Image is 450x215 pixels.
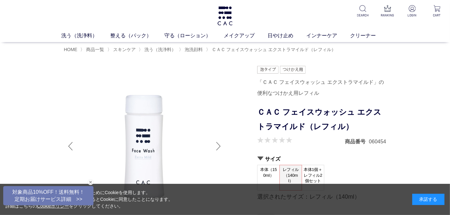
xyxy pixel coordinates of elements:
span: 泡洗顔料 [185,47,203,52]
a: CART [429,5,445,18]
li: 〉 [107,47,137,53]
a: SEARCH [355,5,371,18]
a: メイクアップ [224,32,268,40]
a: スキンケア [112,47,136,52]
li: 〉 [80,47,106,53]
p: RANKING [380,13,396,18]
a: 守る（ローション） [164,32,224,40]
div: 承諾する [412,194,445,205]
span: 本体（150ml） [258,165,279,184]
li: 〉 [179,47,204,53]
span: 洗う（洗浄料） [144,47,176,52]
a: ＣＡＣ フェイスウォッシュ エクストラマイルド（レフィル） [210,47,336,52]
a: 整える（パック） [110,32,164,40]
div: Next slide [212,133,225,159]
li: 〉 [206,47,338,53]
p: CART [429,13,445,18]
a: 泡洗顔料 [183,47,203,52]
a: クリーナー [350,32,389,40]
p: SEARCH [355,13,371,18]
a: HOME [64,47,77,52]
a: 商品一覧 [85,47,104,52]
a: 洗う（洗浄料） [61,32,110,40]
span: 本体1個＋レフィル2個セット [302,165,324,185]
span: 商品一覧 [86,47,104,52]
img: 泡タイプ [257,66,279,74]
a: インナーケア [306,32,350,40]
a: RANKING [380,5,396,18]
div: Previous slide [64,133,77,159]
img: logo [217,6,233,25]
a: 日やけ止め [268,32,306,40]
dt: 商品番号 [345,138,369,145]
a: LOGIN [404,5,420,18]
h1: ＣＡＣ フェイスウォッシュ エクストラマイルド（レフィル） [257,105,386,134]
span: スキンケア [113,47,136,52]
h2: サイズ [257,156,386,162]
p: LOGIN [404,13,420,18]
span: レフィル（140ml） [280,165,302,185]
div: 「ＣＡＣ フェイスウォッシュ エクストラマイルド」の便利なつけかえ用レフィル [257,77,386,99]
dd: 060454 [369,138,386,145]
span: ＣＡＣ フェイスウォッシュ エクストラマイルド（レフィル） [212,47,336,52]
a: 洗う（洗浄料） [143,47,176,52]
img: つけかえ用 [280,66,305,74]
li: 〉 [139,47,178,53]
